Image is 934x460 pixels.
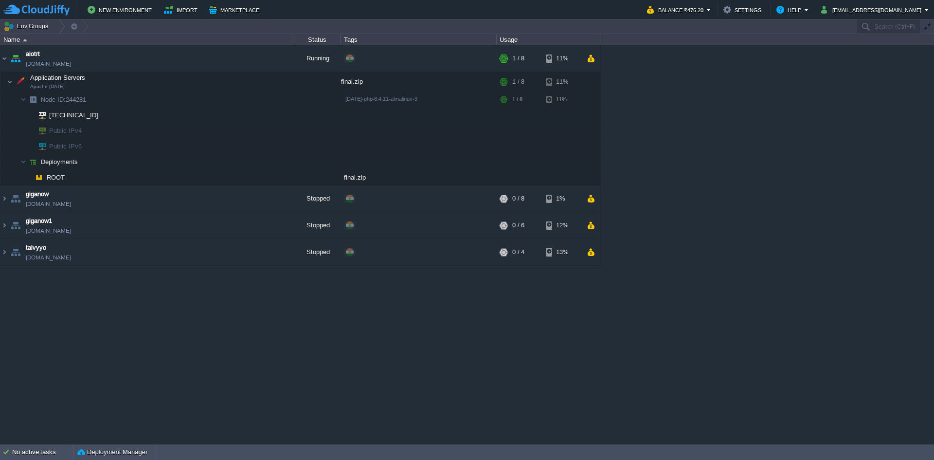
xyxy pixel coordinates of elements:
[0,212,8,239] img: AMDAwAAAACH5BAEAAAAALAAAAAABAAEAAAICRAEAOw==
[26,243,46,253] a: talvyyo
[26,92,40,107] img: AMDAwAAAACH5BAEAAAAALAAAAAABAAEAAAICRAEAOw==
[30,84,65,90] span: Apache [DATE]
[776,4,804,16] button: Help
[546,72,578,92] div: 11%
[512,185,524,212] div: 0 / 8
[12,444,73,460] div: No active tasks
[41,96,66,103] span: Node ID:
[9,185,22,212] img: AMDAwAAAACH5BAEAAAAALAAAAAABAAEAAAICRAEAOw==
[26,108,32,123] img: AMDAwAAAACH5BAEAAAAALAAAAAABAAEAAAICRAEAOw==
[13,72,27,92] img: AMDAwAAAACH5BAEAAAAALAAAAAABAAEAAAICRAEAOw==
[512,92,522,107] div: 1 / 8
[26,59,71,69] a: [DOMAIN_NAME]
[40,95,88,104] a: Node ID:244281
[3,4,70,16] img: CloudJiffy
[26,189,49,199] a: giganow
[893,421,924,450] iframe: chat widget
[26,216,52,226] a: giganow1
[293,34,341,45] div: Status
[546,212,578,239] div: 12%
[40,95,88,104] span: 244281
[341,34,496,45] div: Tags
[26,170,32,185] img: AMDAwAAAACH5BAEAAAAALAAAAAABAAEAAAICRAEAOw==
[9,239,22,265] img: AMDAwAAAACH5BAEAAAAALAAAAAABAAEAAAICRAEAOw==
[7,72,13,92] img: AMDAwAAAACH5BAEAAAAALAAAAAABAAEAAAICRAEAOw==
[26,139,32,154] img: AMDAwAAAACH5BAEAAAAALAAAAAABAAEAAAICRAEAOw==
[48,111,100,119] a: [TECHNICAL_ID]
[209,4,262,16] button: Marketplace
[20,154,26,169] img: AMDAwAAAACH5BAEAAAAALAAAAAABAAEAAAICRAEAOw==
[821,4,924,16] button: [EMAIL_ADDRESS][DOMAIN_NAME]
[26,199,71,209] a: [DOMAIN_NAME]
[546,45,578,72] div: 11%
[512,212,524,239] div: 0 / 6
[48,139,83,154] span: Public IPv6
[546,239,578,265] div: 13%
[0,239,8,265] img: AMDAwAAAACH5BAEAAAAALAAAAAABAAEAAAICRAEAOw==
[292,45,341,72] div: Running
[46,173,66,182] a: ROOT
[0,45,8,72] img: AMDAwAAAACH5BAEAAAAALAAAAAABAAEAAAICRAEAOw==
[341,72,497,92] div: final.zip
[647,4,706,16] button: Balance ₹476.20
[26,226,71,236] a: [DOMAIN_NAME]
[48,143,83,150] a: Public IPv6
[292,212,341,239] div: Stopped
[26,253,71,262] a: [DOMAIN_NAME]
[32,139,46,154] img: AMDAwAAAACH5BAEAAAAALAAAAAABAAEAAAICRAEAOw==
[9,212,22,239] img: AMDAwAAAACH5BAEAAAAALAAAAAABAAEAAAICRAEAOw==
[292,185,341,212] div: Stopped
[32,123,46,138] img: AMDAwAAAACH5BAEAAAAALAAAAAABAAEAAAICRAEAOw==
[29,74,87,82] span: Application Servers
[3,19,52,33] button: Env Groups
[20,92,26,107] img: AMDAwAAAACH5BAEAAAAALAAAAAABAAEAAAICRAEAOw==
[497,34,600,45] div: Usage
[164,4,200,16] button: Import
[26,123,32,138] img: AMDAwAAAACH5BAEAAAAALAAAAAABAAEAAAICRAEAOw==
[77,447,147,457] button: Deployment Manager
[512,239,524,265] div: 0 / 4
[23,39,27,41] img: AMDAwAAAACH5BAEAAAAALAAAAAABAAEAAAICRAEAOw==
[40,158,79,166] a: Deployments
[48,127,83,134] a: Public IPv4
[512,72,524,92] div: 1 / 8
[48,108,100,123] span: [TECHNICAL_ID]
[292,239,341,265] div: Stopped
[9,45,22,72] img: AMDAwAAAACH5BAEAAAAALAAAAAABAAEAAAICRAEAOw==
[512,45,524,72] div: 1 / 8
[546,185,578,212] div: 1%
[26,49,40,59] a: aiotrt
[29,74,87,81] a: Application ServersApache [DATE]
[48,123,83,138] span: Public IPv4
[1,34,292,45] div: Name
[723,4,764,16] button: Settings
[546,92,578,107] div: 11%
[341,170,497,185] div: final.zip
[26,154,40,169] img: AMDAwAAAACH5BAEAAAAALAAAAAABAAEAAAICRAEAOw==
[88,4,155,16] button: New Environment
[0,185,8,212] img: AMDAwAAAACH5BAEAAAAALAAAAAABAAEAAAICRAEAOw==
[32,108,46,123] img: AMDAwAAAACH5BAEAAAAALAAAAAABAAEAAAICRAEAOw==
[32,170,46,185] img: AMDAwAAAACH5BAEAAAAALAAAAAABAAEAAAICRAEAOw==
[345,96,417,102] span: [DATE]-php-8.4.11-almalinux-9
